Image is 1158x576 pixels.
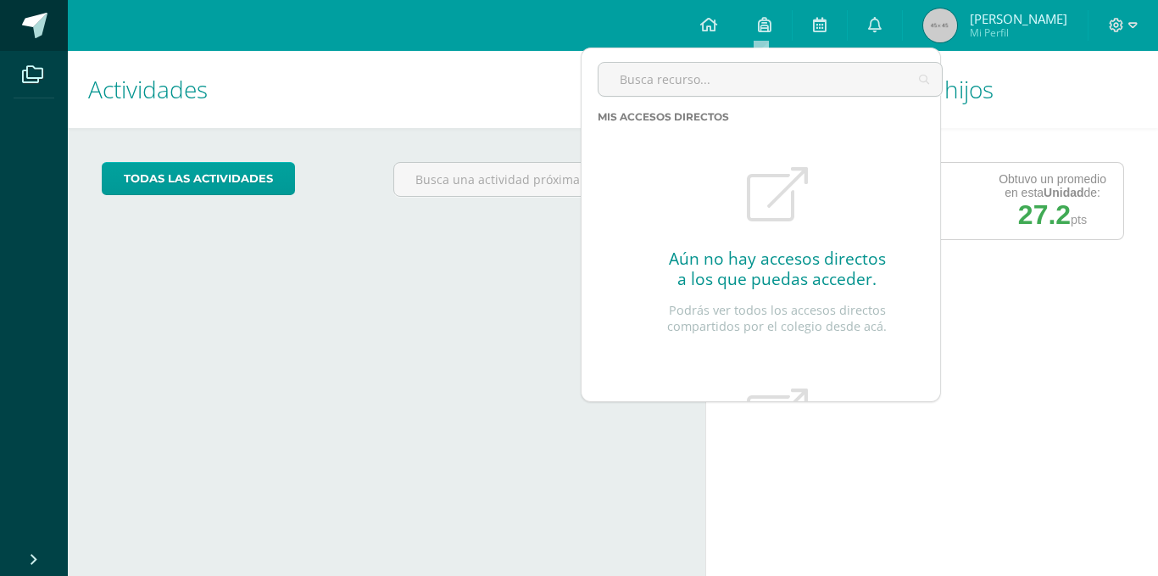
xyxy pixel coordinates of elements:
span: 27.2 [1018,199,1071,230]
input: Busca recurso... [598,63,942,96]
span: Mis accesos directos [598,110,729,123]
span: [PERSON_NAME] [970,10,1067,27]
span: pts [1071,213,1087,226]
span: Mi Perfil [970,25,1067,40]
strong: Unidad [1044,186,1083,199]
a: todas las Actividades [102,162,295,195]
input: Busca una actividad próxima aquí... [394,163,671,196]
img: 45x45 [923,8,957,42]
h1: Actividades [88,51,685,128]
p: Podrás ver todos los accesos directos compartidos por el colegio desde acá. [655,303,899,334]
h2: Aún no hay accesos directos a los que puedas acceder. [669,249,886,289]
div: Obtuvo un promedio en esta de: [999,172,1106,199]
